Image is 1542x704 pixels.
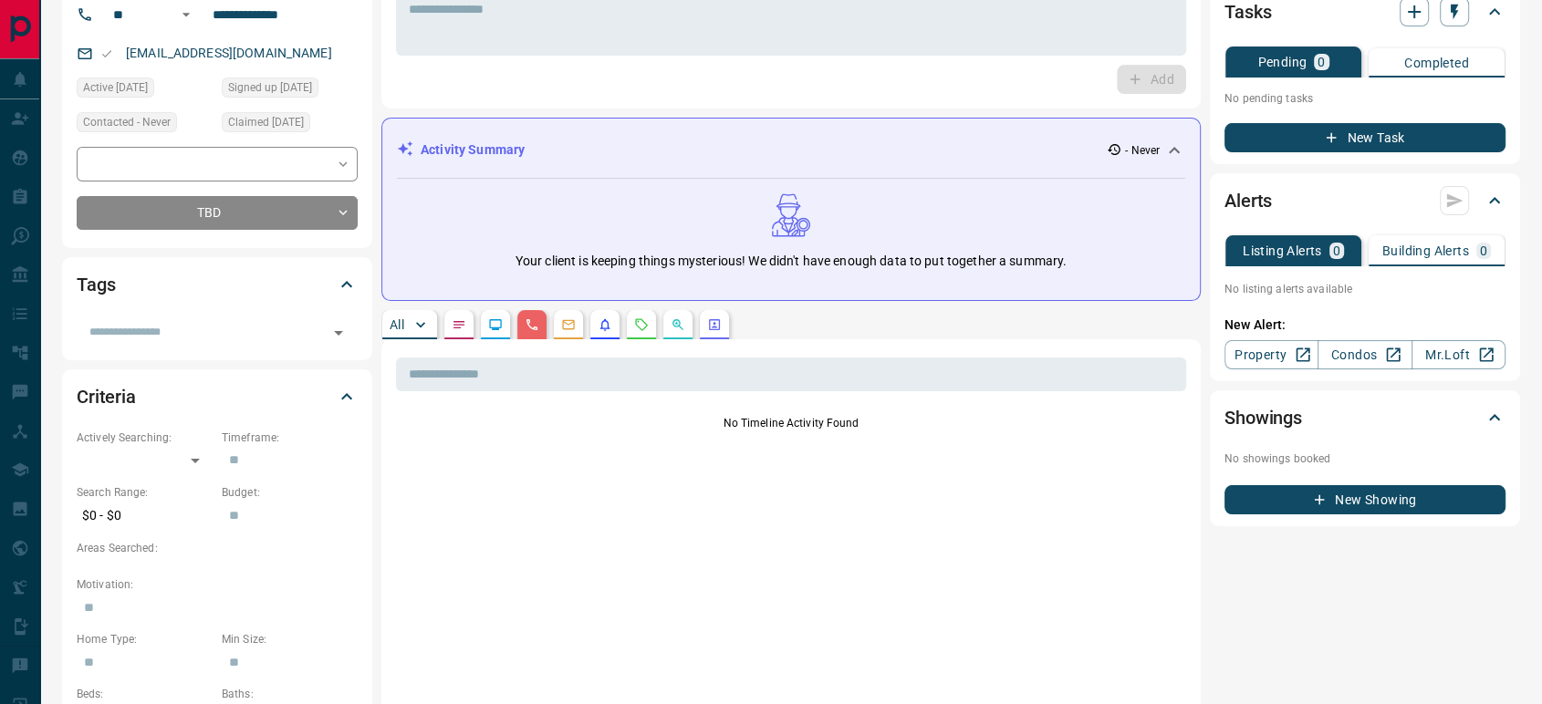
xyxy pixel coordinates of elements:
p: Activity Summary [421,140,525,160]
svg: Lead Browsing Activity [488,317,503,332]
div: Tags [77,263,358,306]
p: Areas Searched: [77,540,358,556]
div: Showings [1224,396,1506,440]
svg: Calls [525,317,539,332]
p: $0 - $0 [77,501,213,531]
p: Budget: [222,484,358,501]
p: Baths: [222,686,358,702]
p: No showings booked [1224,450,1506,467]
p: Motivation: [77,576,358,593]
a: Property [1224,340,1318,369]
span: Signed up [DATE] [228,78,312,97]
p: 0 [1480,244,1487,257]
div: Thu May 02 2024 [222,112,358,138]
button: New Showing [1224,485,1506,514]
button: Open [175,4,197,26]
svg: Email Valid [100,47,113,60]
svg: Agent Actions [707,317,722,332]
p: Listing Alerts [1243,244,1322,257]
p: Beds: [77,686,213,702]
p: Search Range: [77,484,213,501]
p: Completed [1404,57,1469,69]
svg: Opportunities [671,317,685,332]
div: Alerts [1224,179,1506,223]
a: [EMAIL_ADDRESS][DOMAIN_NAME] [126,46,332,60]
svg: Notes [452,317,466,332]
p: Min Size: [222,631,358,647]
div: TBD [77,196,358,230]
p: No Timeline Activity Found [396,415,1186,431]
p: Home Type: [77,631,213,647]
p: - Never [1125,142,1160,159]
svg: Requests [634,317,649,332]
p: All [390,318,404,331]
span: Claimed [DATE] [228,113,304,131]
h2: Alerts [1224,186,1272,215]
button: New Task [1224,123,1506,152]
a: Mr.Loft [1412,340,1506,369]
div: Thu May 02 2024 [77,78,213,103]
div: Criteria [77,375,358,419]
span: Active [DATE] [83,78,148,97]
a: Condos [1318,340,1412,369]
div: Activity Summary- Never [397,133,1185,167]
h2: Criteria [77,382,136,411]
h2: Showings [1224,403,1302,432]
p: Building Alerts [1382,244,1469,257]
div: Thu May 02 2024 [222,78,358,103]
svg: Emails [561,317,576,332]
p: Pending [1257,56,1307,68]
button: Open [326,320,351,346]
p: Timeframe: [222,430,358,446]
svg: Listing Alerts [598,317,612,332]
p: 0 [1318,56,1325,68]
p: Actively Searching: [77,430,213,446]
p: No pending tasks [1224,85,1506,112]
p: New Alert: [1224,316,1506,335]
p: Your client is keeping things mysterious! We didn't have enough data to put together a summary. [516,252,1067,271]
p: 0 [1333,244,1340,257]
p: No listing alerts available [1224,281,1506,297]
h2: Tags [77,270,115,299]
span: Contacted - Never [83,113,171,131]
